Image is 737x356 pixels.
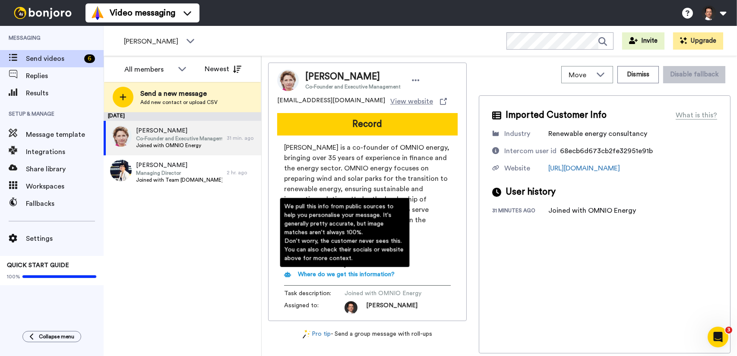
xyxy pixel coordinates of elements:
[22,331,81,342] button: Collapse menu
[136,135,222,142] span: Co-Founder and Executive Management
[84,54,95,63] div: 6
[284,301,345,314] span: Assigned to:
[7,273,20,280] span: 100%
[91,6,104,20] img: vm-color.svg
[10,7,75,19] img: bj-logo-header-white.svg
[110,7,175,19] span: Video messaging
[124,64,174,75] div: All members
[676,110,717,120] div: What is this?
[136,142,222,149] span: Joined with OMNIO Energy
[110,160,132,181] img: 9887ff6e-8d6b-4e50-aefe-3128785da607.jpg
[26,54,81,64] span: Send videos
[725,327,732,334] span: 3
[227,169,257,176] div: 2 hr. ago
[617,66,659,83] button: Dismiss
[227,135,257,142] div: 31 min. ago
[298,271,395,277] span: Where do we get this information?
[285,202,405,263] div: We pull this info from public sources to help you personalise your message. It's generally pretty...
[345,289,427,298] span: Joined with OMNIO Energy
[26,71,104,81] span: Replies
[277,69,299,91] img: Image of Olaf Jäger-Roschko
[26,147,104,157] span: Integrations
[506,109,607,122] span: Imported Customer Info
[548,165,620,172] a: [URL][DOMAIN_NAME]
[548,130,647,137] span: Renewable energy consultancy
[390,96,433,107] span: View website
[140,88,218,99] span: Send a new message
[268,330,467,339] div: - Send a group message with roll-ups
[492,207,548,216] div: 31 minutes ago
[284,289,345,298] span: Task description :
[7,262,69,268] span: QUICK START GUIDE
[198,60,248,78] button: Newest
[136,170,222,176] span: Managing Director
[277,113,458,135] button: Record
[305,70,401,83] span: [PERSON_NAME]
[140,99,218,106] span: Add new contact or upload CSV
[124,36,182,47] span: [PERSON_NAME]
[560,148,653,154] span: 68ecb6d673cb2fe32951e91b
[305,83,401,90] span: Co-Founder and Executive Management
[504,163,530,173] div: Website
[303,330,310,339] img: magic-wand.svg
[26,233,104,244] span: Settings
[663,66,725,83] button: Disable fallback
[136,126,222,135] span: [PERSON_NAME]
[622,32,664,50] button: Invite
[26,181,104,192] span: Workspaces
[26,164,104,174] span: Share library
[366,301,418,314] span: [PERSON_NAME]
[26,129,104,140] span: Message template
[303,330,331,339] a: Pro tip
[136,161,222,170] span: [PERSON_NAME]
[390,96,447,107] a: View website
[104,112,261,121] div: [DATE]
[39,333,74,340] span: Collapse menu
[548,205,636,216] div: Joined with OMNIO Energy
[708,327,728,347] iframe: Intercom live chat
[504,129,530,139] div: Industry
[504,146,557,156] div: Intercom user id
[284,142,451,236] span: [PERSON_NAME] is a co-founder of OMNIO energy, bringing over 35 years of experience in finance an...
[345,301,357,314] img: photo.jpg
[673,32,723,50] button: Upgrade
[26,88,104,98] span: Results
[26,198,104,209] span: Fallbacks
[506,186,556,198] span: User history
[110,125,132,147] img: 02fdf3c7-4fb5-485c-9bab-2a13c20e9b4b.jpg
[277,96,385,107] span: [EMAIL_ADDRESS][DOMAIN_NAME]
[569,70,592,80] span: Move
[136,176,222,183] span: Joined with Team [DOMAIN_NAME]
